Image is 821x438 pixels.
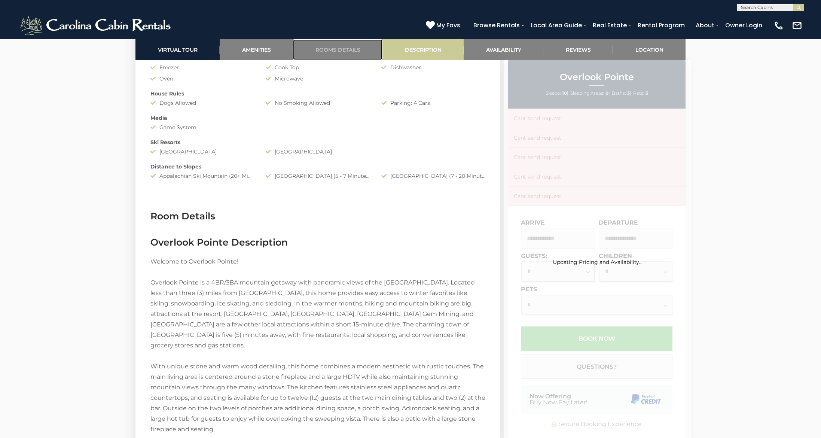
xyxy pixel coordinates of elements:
a: Location [613,39,686,60]
div: Cook Top [260,64,375,71]
a: Real Estate [589,19,631,32]
div: Parking: 4 Cars [376,99,491,107]
div: [GEOGRAPHIC_DATA] (5 - 7 Minute Drive) [260,172,375,180]
a: My Favs [426,21,462,30]
a: Virtual Tour [135,39,220,60]
div: [GEOGRAPHIC_DATA] [260,148,375,155]
a: Availability [464,39,543,60]
h3: Room Details [150,210,485,223]
img: mail-regular-white.png [792,20,802,31]
div: [GEOGRAPHIC_DATA] [145,148,260,155]
h3: Overlook Pointe Description [150,236,485,249]
div: Updating Pricing and Availability... [504,259,691,265]
a: Amenities [220,39,293,60]
a: Rooms Details [293,39,382,60]
span: My Favs [436,21,460,30]
div: Dishwasher [376,64,491,71]
div: Distance to Slopes [145,163,491,170]
div: Microwave [260,75,375,82]
div: Ski Resorts [145,139,491,146]
div: House Rules [145,90,491,97]
a: Browse Rentals [470,19,524,32]
a: Owner Login [721,19,766,32]
img: phone-regular-white.png [773,20,784,31]
div: Media [145,114,491,122]
div: Freezer [145,64,260,71]
div: Appalachian Ski Mountain (20+ Minute Drive) [145,172,260,180]
div: [GEOGRAPHIC_DATA] (7 - 20 Minute Drive) [376,172,491,180]
div: No Smoking Allowed [260,99,375,107]
a: Rental Program [634,19,689,32]
div: Oven [145,75,260,82]
div: Game System [145,124,260,131]
img: White-1-2.png [19,14,174,37]
a: Local Area Guide [527,19,586,32]
div: Dogs Allowed [145,99,260,107]
a: Description [382,39,464,60]
a: Reviews [543,39,613,60]
a: About [692,19,718,32]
